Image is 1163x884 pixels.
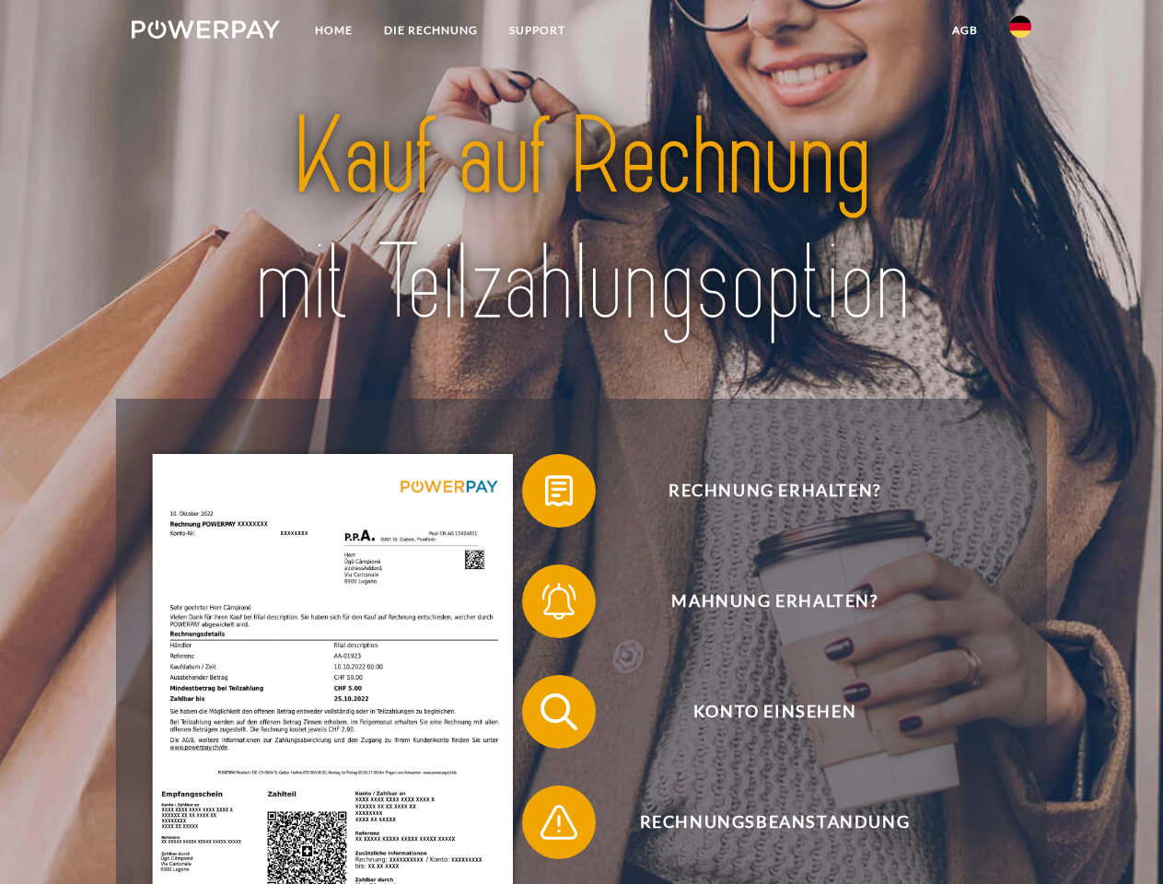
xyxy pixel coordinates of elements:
a: agb [936,14,994,47]
span: Rechnung erhalten? [549,454,1000,528]
button: Rechnung erhalten? [522,454,1001,528]
img: title-powerpay_de.svg [176,88,987,353]
img: de [1009,16,1031,38]
span: Rechnungsbeanstandung [549,785,1000,859]
img: logo-powerpay-white.svg [132,20,280,39]
button: Konto einsehen [522,675,1001,749]
a: SUPPORT [494,14,581,47]
button: Mahnung erhalten? [522,564,1001,638]
img: qb_warning.svg [536,799,582,845]
img: qb_bell.svg [536,578,582,624]
img: qb_search.svg [536,689,582,735]
img: qb_bill.svg [536,468,582,514]
a: DIE RECHNUNG [368,14,494,47]
span: Konto einsehen [549,675,1000,749]
a: Home [299,14,368,47]
button: Rechnungsbeanstandung [522,785,1001,859]
span: Mahnung erhalten? [549,564,1000,638]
